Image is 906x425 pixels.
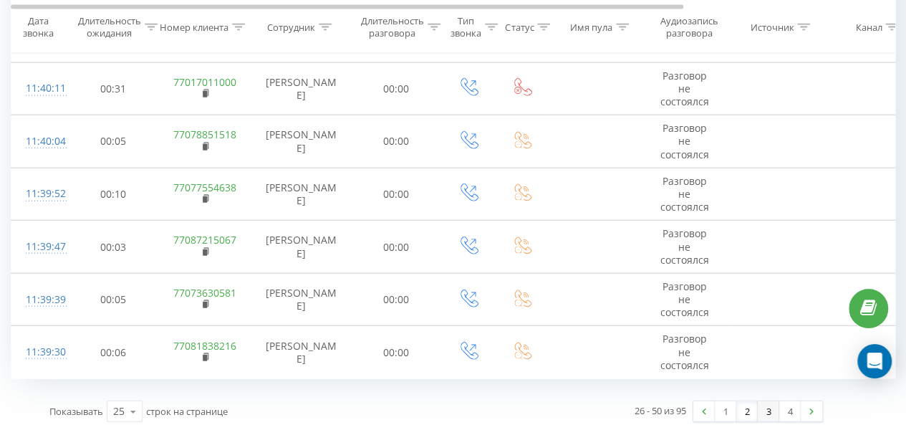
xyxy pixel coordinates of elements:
span: Показывать [49,405,103,418]
a: 2 [736,401,758,421]
div: Имя пула [570,21,612,33]
td: 00:00 [352,221,441,274]
a: 77081838216 [173,339,236,353]
a: 1 [715,401,736,421]
td: 00:00 [352,168,441,221]
span: строк на странице [146,405,228,418]
div: 11:40:11 [26,75,54,102]
td: 00:10 [69,168,158,221]
a: 77073630581 [173,286,236,300]
td: 00:31 [69,62,158,115]
td: 00:05 [69,115,158,168]
div: Источник [750,21,794,33]
div: 11:39:39 [26,286,54,314]
a: 77077554638 [173,181,236,194]
a: 4 [779,401,801,421]
div: Аудиозапись разговора [654,15,723,39]
td: [PERSON_NAME] [251,115,352,168]
div: Сотрудник [267,21,315,33]
span: Разговор не состоялся [660,174,709,214]
span: Разговор не состоялся [660,69,709,108]
div: 11:39:47 [26,233,54,261]
td: [PERSON_NAME] [251,62,352,115]
td: [PERSON_NAME] [251,326,352,379]
td: 00:05 [69,273,158,326]
div: 26 - 50 из 95 [635,403,686,418]
td: 00:03 [69,221,158,274]
td: 00:00 [352,115,441,168]
td: [PERSON_NAME] [251,273,352,326]
div: Длительность разговора [361,15,424,39]
td: 00:00 [352,326,441,379]
div: Статус [505,21,534,33]
span: Разговор не состоялся [660,280,709,319]
td: 00:00 [352,62,441,115]
div: 11:39:52 [26,180,54,208]
div: 25 [113,404,125,419]
div: Тип звонка [450,15,481,39]
span: Разговор не состоялся [660,332,709,371]
div: Дата звонка [11,15,64,39]
div: Длительность ожидания [78,15,141,39]
a: 3 [758,401,779,421]
div: 11:39:30 [26,338,54,366]
td: [PERSON_NAME] [251,221,352,274]
div: Канал [855,21,882,33]
div: Номер клиента [160,21,228,33]
div: Open Intercom Messenger [857,344,892,378]
td: [PERSON_NAME] [251,168,352,221]
span: Разговор не состоялся [660,226,709,266]
td: 00:06 [69,326,158,379]
span: Разговор не состоялся [660,121,709,161]
div: 11:40:04 [26,128,54,156]
a: 77017011000 [173,75,236,89]
td: 00:00 [352,273,441,326]
a: 77078851518 [173,128,236,141]
a: 77087215067 [173,233,236,247]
